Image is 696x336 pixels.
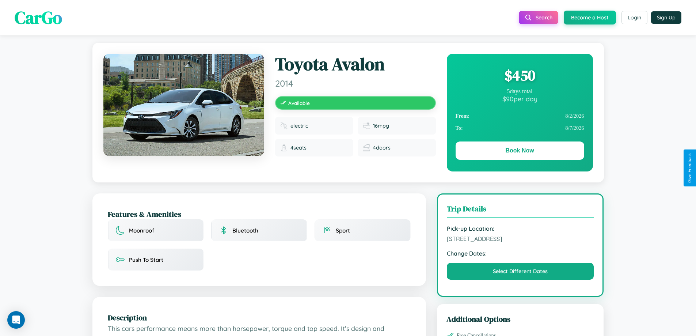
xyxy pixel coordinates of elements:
span: 4 doors [373,144,391,151]
span: 4 seats [290,144,307,151]
div: Open Intercom Messenger [7,311,25,329]
div: 8 / 2 / 2026 [456,110,584,122]
span: 2014 [275,78,436,89]
span: Moonroof [129,227,154,234]
div: $ 90 per day [456,95,584,103]
div: Give Feedback [687,153,692,183]
button: Login [621,11,647,24]
div: 5 days total [456,88,584,95]
h2: Description [108,312,411,323]
button: Search [519,11,558,24]
div: $ 450 [456,65,584,85]
img: Fuel type [280,122,288,129]
span: Search [536,14,552,21]
strong: To: [456,125,463,131]
strong: Pick-up Location: [447,225,594,232]
h2: Features & Amenities [108,209,411,219]
span: electric [290,122,308,129]
h1: Toyota Avalon [275,54,436,75]
img: Seats [280,144,288,151]
button: Become a Host [564,11,616,24]
button: Sign Up [651,11,681,24]
button: Book Now [456,141,584,160]
span: Sport [336,227,350,234]
strong: From: [456,113,470,119]
button: Select Different Dates [447,263,594,280]
img: Toyota Avalon 2014 [103,54,264,156]
span: Available [288,100,310,106]
img: Fuel efficiency [363,122,370,129]
span: CarGo [15,5,62,30]
img: Doors [363,144,370,151]
strong: Change Dates: [447,250,594,257]
span: Bluetooth [232,227,258,234]
span: [STREET_ADDRESS] [447,235,594,242]
span: Push To Start [129,256,163,263]
div: 8 / 7 / 2026 [456,122,584,134]
h3: Additional Options [446,314,594,324]
span: 16 mpg [373,122,389,129]
h3: Trip Details [447,203,594,218]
